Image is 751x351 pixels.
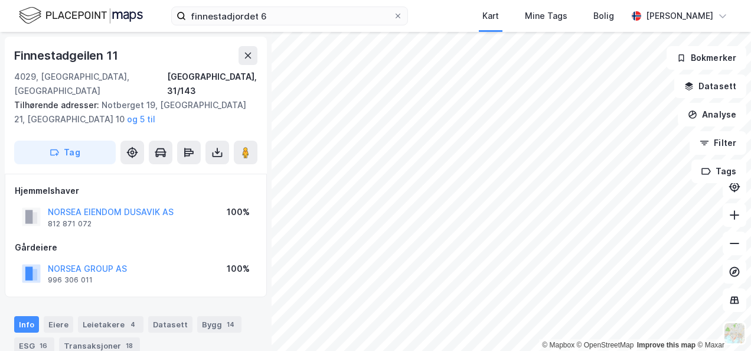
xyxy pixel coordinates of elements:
[167,70,257,98] div: [GEOGRAPHIC_DATA], 31/143
[197,316,241,333] div: Bygg
[593,9,614,23] div: Bolig
[127,318,139,330] div: 4
[542,341,574,349] a: Mapbox
[14,100,102,110] span: Tilhørende adresser:
[667,46,746,70] button: Bokmerker
[691,160,746,183] button: Tags
[674,74,746,98] button: Datasett
[678,103,746,126] button: Analyse
[14,98,248,126] div: Notberget 19, [GEOGRAPHIC_DATA] 21, [GEOGRAPHIC_DATA] 10
[15,240,257,255] div: Gårdeiere
[48,219,92,229] div: 812 871 072
[482,9,499,23] div: Kart
[227,205,250,219] div: 100%
[186,7,393,25] input: Søk på adresse, matrikkel, gårdeiere, leietakere eller personer
[14,316,39,333] div: Info
[224,318,237,330] div: 14
[19,5,143,26] img: logo.f888ab2527a4732fd821a326f86c7f29.svg
[14,70,167,98] div: 4029, [GEOGRAPHIC_DATA], [GEOGRAPHIC_DATA]
[227,262,250,276] div: 100%
[577,341,634,349] a: OpenStreetMap
[692,294,751,351] iframe: Chat Widget
[148,316,192,333] div: Datasett
[525,9,567,23] div: Mine Tags
[44,316,73,333] div: Eiere
[14,46,120,65] div: Finnestadgeilen 11
[637,341,696,349] a: Improve this map
[78,316,143,333] div: Leietakere
[48,275,93,285] div: 996 306 011
[14,141,116,164] button: Tag
[15,184,257,198] div: Hjemmelshaver
[690,131,746,155] button: Filter
[646,9,713,23] div: [PERSON_NAME]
